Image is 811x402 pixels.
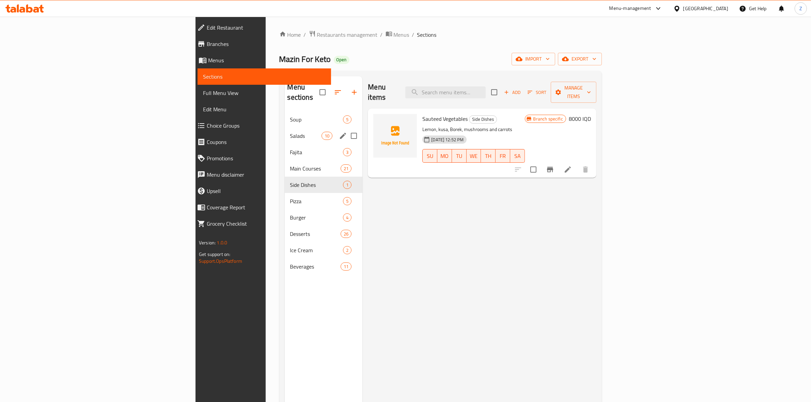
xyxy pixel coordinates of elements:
a: Support.OpsPlatform [199,257,242,266]
span: Sections [203,73,326,81]
span: Side Dishes [290,181,343,189]
button: TH [481,149,496,163]
div: Pizza5 [285,193,363,209]
div: Open [334,56,349,64]
a: Edit Menu [198,101,331,117]
span: Sort [528,89,546,96]
span: TU [455,151,464,161]
a: Menus [192,52,331,68]
button: export [558,53,602,65]
div: Ice Cream2 [285,242,363,258]
img: Sauteed Vegetables [373,114,417,158]
a: Upsell [192,183,331,199]
div: Main Courses21 [285,160,363,177]
div: Side Dishes [469,115,497,124]
p: Lemon, kusa, Borek, mushrooms and carrots [422,125,525,134]
div: items [343,115,352,124]
button: SU [422,149,437,163]
div: Menu-management [609,4,651,13]
a: Edit Restaurant [192,19,331,36]
div: Salads10edit [285,128,363,144]
span: Burger [290,213,343,222]
li: / [412,31,415,39]
div: Fajita3 [285,144,363,160]
div: items [343,148,352,156]
div: items [343,181,352,189]
span: Side Dishes [469,115,497,123]
span: Beverages [290,262,341,271]
span: 2 [343,247,351,254]
span: 4 [343,214,351,221]
span: 5 [343,116,351,123]
span: SA [513,151,522,161]
span: WE [469,151,479,161]
span: 3 [343,149,351,156]
span: Menus [394,31,409,39]
span: Desserts [290,230,341,238]
span: Coupons [207,138,326,146]
button: Manage items [551,82,596,103]
span: Branches [207,40,326,48]
div: items [341,164,352,173]
span: Branch specific [531,116,566,122]
div: Beverages11 [285,258,363,275]
span: Main Courses [290,164,341,173]
div: Fajita [290,148,343,156]
span: Pizza [290,197,343,205]
span: Full Menu View [203,89,326,97]
span: 1 [343,182,351,188]
a: Sections [198,68,331,85]
span: 11 [341,263,351,270]
span: Restaurants management [317,31,378,39]
button: Sort [526,87,548,98]
div: Side Dishes1 [285,177,363,193]
span: Ice Cream [290,246,343,254]
button: delete [577,161,594,178]
span: MO [440,151,449,161]
span: Edit Restaurant [207,23,326,32]
span: Menu disclaimer [207,171,326,179]
span: Choice Groups [207,122,326,130]
a: Choice Groups [192,117,331,134]
span: Open [334,57,349,63]
a: Branches [192,36,331,52]
nav: Menu sections [285,109,363,277]
div: items [322,132,332,140]
span: Sort items [523,87,551,98]
input: search [405,86,486,98]
a: Coverage Report [192,199,331,215]
a: Menu disclaimer [192,166,331,183]
span: Select section [487,85,501,99]
span: SU [425,151,435,161]
div: items [341,262,352,271]
span: Z [799,5,802,12]
button: MO [437,149,452,163]
a: Restaurants management [309,30,378,39]
span: FR [498,151,508,161]
button: edit [338,131,348,141]
button: SA [510,149,525,163]
a: Edit menu item [564,165,572,174]
span: Salads [290,132,322,140]
button: import [512,53,555,65]
button: Branch-specific-item [542,161,558,178]
div: items [343,197,352,205]
span: Add [503,89,521,96]
a: Full Menu View [198,85,331,101]
span: 21 [341,165,351,172]
div: Desserts26 [285,226,363,242]
span: Version: [199,238,216,247]
span: 10 [322,133,332,139]
li: / [380,31,383,39]
span: Sauteed Vegetables [422,114,468,124]
a: Menus [386,30,409,39]
span: 5 [343,198,351,205]
span: [DATE] 12:52 PM [428,136,466,143]
span: TH [484,151,493,161]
